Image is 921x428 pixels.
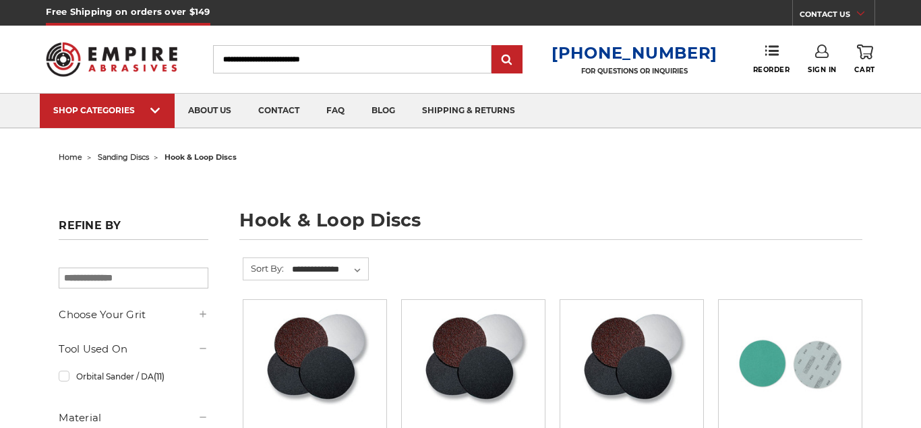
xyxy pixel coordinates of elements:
[245,94,313,128] a: contact
[154,371,165,381] span: (11)
[290,259,368,280] select: Sort By:
[165,152,237,162] span: hook & loop discs
[59,410,208,426] h5: Material
[854,44,874,74] a: Cart
[577,309,686,417] img: Silicon Carbide 6" Hook & Loop Edger Discs
[98,152,149,162] a: sanding discs
[808,65,837,74] span: Sign In
[753,44,790,73] a: Reorder
[239,211,862,240] h1: hook & loop discs
[494,47,521,73] input: Submit
[736,309,844,417] img: 6-inch 60-grit green film hook and loop sanding discs with fast cutting aluminum oxide for coarse...
[53,105,161,115] div: SHOP CATEGORIES
[175,94,245,128] a: about us
[59,341,208,357] h5: Tool Used On
[552,43,717,63] a: [PHONE_NUMBER]
[46,34,177,85] img: Empire Abrasives
[260,309,369,417] img: Silicon Carbide 8" Hook & Loop Edger Discs
[59,219,208,240] h5: Refine by
[419,309,528,417] img: Silicon Carbide 7" Hook & Loop Edger Discs
[243,258,284,278] label: Sort By:
[854,65,874,74] span: Cart
[753,65,790,74] span: Reorder
[552,67,717,75] p: FOR QUESTIONS OR INQUIRIES
[313,94,358,128] a: faq
[409,94,529,128] a: shipping & returns
[59,307,208,323] h5: Choose Your Grit
[59,152,82,162] a: home
[800,7,874,26] a: CONTACT US
[59,365,208,388] a: Orbital Sander / DA
[358,94,409,128] a: blog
